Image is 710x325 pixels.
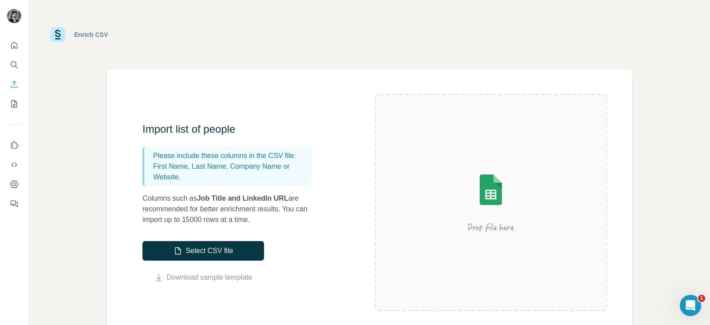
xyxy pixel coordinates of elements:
[74,30,108,39] div: Enrich CSV
[50,27,65,42] img: Surfe Logo
[411,149,571,256] img: Surfe Illustration - Drop file here or select below
[7,9,21,23] img: Avatar
[153,161,308,182] p: First Name, Last Name, Company Name or Website.
[142,272,264,283] button: Download sample template
[7,196,21,212] button: Feedback
[7,76,21,92] button: Enrich CSV
[7,137,21,153] button: Use Surfe on LinkedIn
[680,295,701,316] iframe: Intercom live chat
[142,122,320,136] h3: Import list of people
[7,57,21,73] button: Search
[7,157,21,173] button: Use Surfe API
[7,96,21,112] button: My lists
[153,151,308,161] p: Please include these columns in the CSV file:
[7,37,21,53] button: Quick start
[197,194,288,202] span: Job Title and LinkedIn URL
[167,272,252,283] a: Download sample template
[142,193,320,225] p: Columns such as are recommended for better enrichment results. You can import up to 15000 rows at...
[7,176,21,192] button: Dashboard
[698,295,705,302] span: 1
[142,241,264,261] button: Select CSV file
